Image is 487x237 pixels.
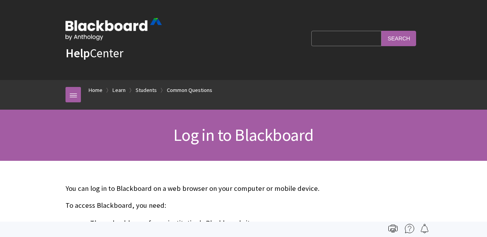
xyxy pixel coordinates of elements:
[89,85,102,95] a: Home
[405,224,414,233] img: More help
[420,224,429,233] img: Follow this page
[65,45,123,61] a: HelpCenter
[388,224,398,233] img: Print
[136,85,157,95] a: Students
[65,18,162,40] img: Blackboard by Anthology
[90,218,422,229] li: The web address of your institution's Blackboard site
[65,200,422,210] p: To access Blackboard, you need:
[167,85,212,95] a: Common Questions
[113,85,126,95] a: Learn
[65,184,422,194] p: You can log in to Blackboard on a web browser on your computer or mobile device.
[381,31,416,46] input: Search
[173,124,313,145] span: Log in to Blackboard
[65,45,90,61] strong: Help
